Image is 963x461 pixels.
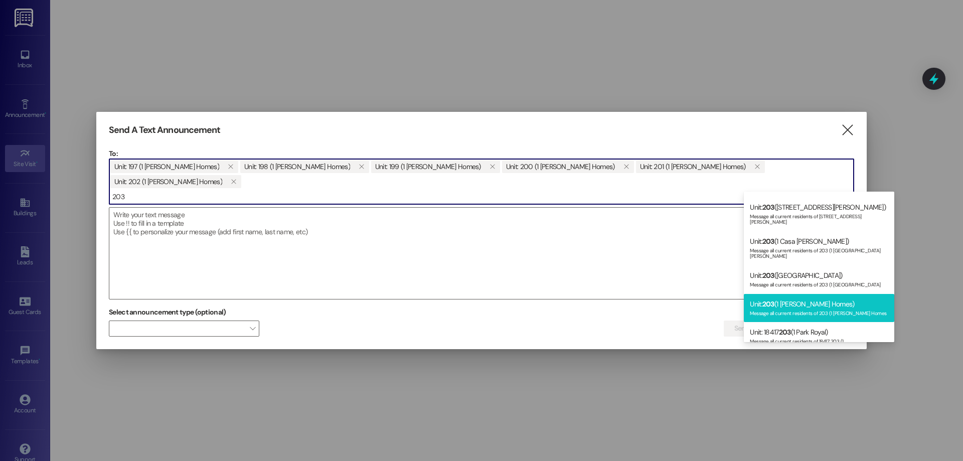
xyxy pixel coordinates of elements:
[734,323,801,334] span: Send Announcement
[762,203,774,212] span: 203
[223,160,238,173] button: Unit: 197 (1 Ballinger Homes)
[762,237,774,246] span: 203
[109,304,226,320] label: Select announcement type (optional)
[226,175,241,188] button: Unit: 202 (1 Ballinger Homes)
[506,160,615,173] span: Unit: 200 (1 Ballinger Homes)
[841,125,854,135] i: 
[231,178,236,186] i: 
[109,189,854,204] input: Type to select the units, buildings, or communities you want to message. (e.g. 'Unit 1A', 'Buildi...
[750,245,888,259] div: Message all current residents of 203 (1 [GEOGRAPHIC_DATA][PERSON_NAME]
[744,322,894,356] div: Unit: 18417 (1 Park Royal)
[750,279,888,288] div: Message all current residents of 203 (1 [GEOGRAPHIC_DATA]
[109,124,220,136] h3: Send A Text Announcement
[354,160,369,173] button: Unit: 198 (1 Ballinger Homes)
[750,160,765,173] button: Unit: 201 (1 Ballinger Homes)
[744,197,894,231] div: Unit: ([STREET_ADDRESS][PERSON_NAME])
[744,265,894,294] div: Unit: ([GEOGRAPHIC_DATA])
[640,160,746,173] span: Unit: 201 (1 Ballinger Homes)
[109,148,854,159] p: To:
[779,328,791,337] span: 203
[114,160,219,173] span: Unit: 197 (1 Ballinger Homes)
[375,160,481,173] span: Unit: 199 (1 Ballinger Homes)
[754,163,760,171] i: 
[623,163,629,171] i: 
[359,163,364,171] i: 
[244,160,350,173] span: Unit: 198 (1 Ballinger Homes)
[744,231,894,265] div: Unit: (1 Casa [PERSON_NAME])
[724,321,812,337] button: Send Announcement
[762,271,774,280] span: 203
[114,175,222,188] span: Unit: 202 (1 Ballinger Homes)
[228,163,233,171] i: 
[744,294,894,323] div: Unit: (1 [PERSON_NAME] Homes)
[619,160,634,173] button: Unit: 200 (1 Ballinger Homes)
[485,160,500,173] button: Unit: 199 (1 Ballinger Homes)
[762,299,774,309] span: 203
[750,308,888,317] div: Message all current residents of 203 (1 [PERSON_NAME] Homes
[490,163,495,171] i: 
[750,211,888,225] div: Message all current residents of [STREET_ADDRESS][PERSON_NAME]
